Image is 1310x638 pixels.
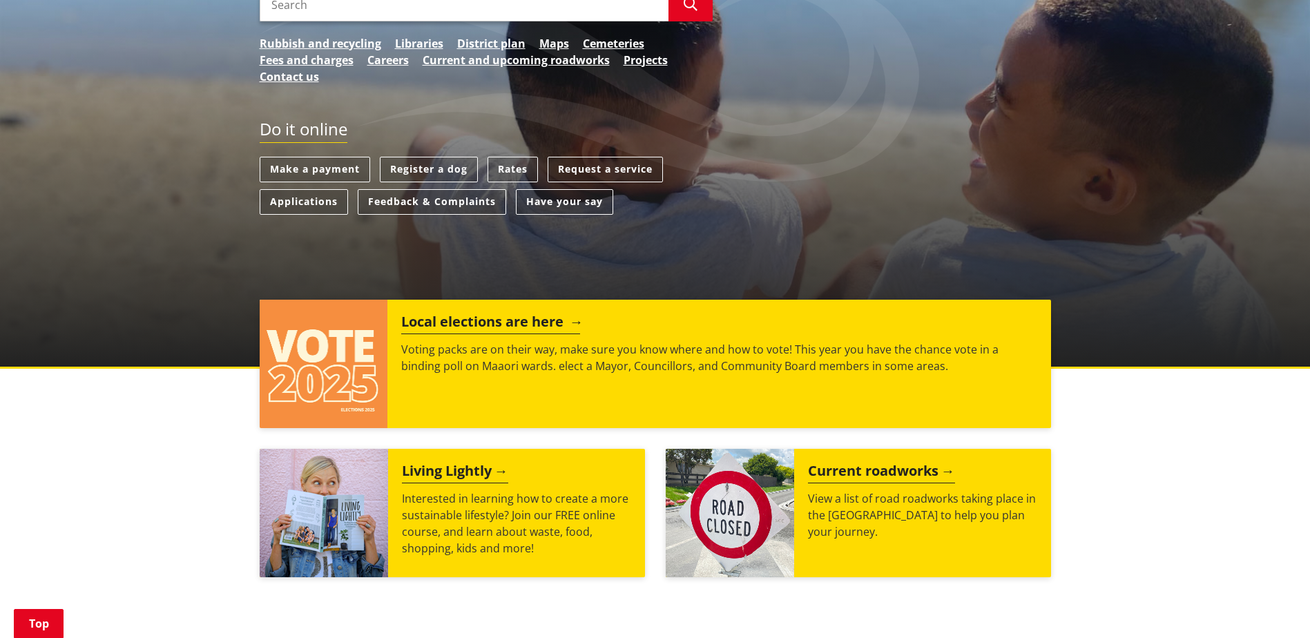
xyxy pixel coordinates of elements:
a: Current roadworks View a list of road roadworks taking place in the [GEOGRAPHIC_DATA] to help you... [666,449,1051,577]
a: Top [14,609,64,638]
p: Voting packs are on their way, make sure you know where and how to vote! This year you have the c... [401,341,1037,374]
a: Projects [624,52,668,68]
a: Cemeteries [583,35,644,52]
a: Rates [488,157,538,182]
h2: Living Lightly [402,463,508,483]
a: Have your say [516,189,613,215]
a: District plan [457,35,526,52]
a: Fees and charges [260,52,354,68]
img: Vote 2025 [260,300,388,428]
a: Applications [260,189,348,215]
p: View a list of road roadworks taking place in the [GEOGRAPHIC_DATA] to help you plan your journey. [808,490,1037,540]
a: Local elections are here Voting packs are on their way, make sure you know where and how to vote!... [260,300,1051,428]
h2: Local elections are here [401,313,580,334]
a: Contact us [260,68,319,85]
a: Request a service [548,157,663,182]
img: Mainstream Green Workshop Series [260,449,388,577]
h2: Current roadworks [808,463,955,483]
a: Living Lightly Interested in learning how to create a more sustainable lifestyle? Join our FREE o... [260,449,645,577]
a: Feedback & Complaints [358,189,506,215]
a: Careers [367,52,409,68]
a: Make a payment [260,157,370,182]
a: Rubbish and recycling [260,35,381,52]
p: Interested in learning how to create a more sustainable lifestyle? Join our FREE online course, a... [402,490,631,557]
img: Road closed sign [666,449,794,577]
a: Libraries [395,35,443,52]
a: Maps [539,35,569,52]
h2: Do it online [260,119,347,144]
a: Current and upcoming roadworks [423,52,610,68]
a: Register a dog [380,157,478,182]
